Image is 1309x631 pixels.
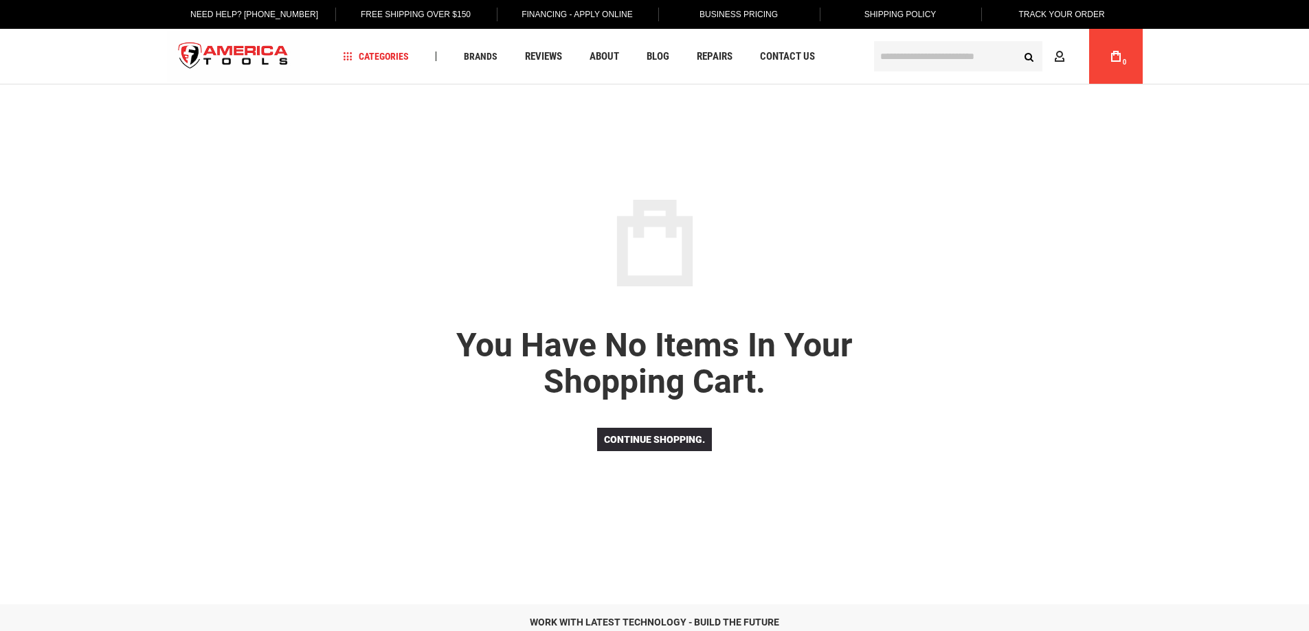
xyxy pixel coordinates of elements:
a: store logo [167,31,300,82]
button: Search [1016,43,1042,69]
span: Shipping Policy [864,10,937,19]
span: Contact Us [760,51,815,62]
a: Brands [458,47,504,66]
a: Continue shopping. [597,428,712,451]
span: Categories [343,51,409,61]
a: Repairs [691,47,739,66]
span: Brands [464,51,497,61]
a: Contact Us [754,47,821,66]
span: Repairs [697,51,732,62]
a: 0 [1103,29,1129,84]
p: You have no items in your shopping cart. [407,328,902,400]
span: Blog [647,51,669,62]
a: About [583,47,625,66]
a: Blog [640,47,675,66]
a: Categories [337,47,415,66]
a: Reviews [519,47,568,66]
span: Reviews [525,51,562,62]
span: 0 [1123,58,1127,66]
span: About [590,51,619,62]
img: America Tools [167,31,300,82]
